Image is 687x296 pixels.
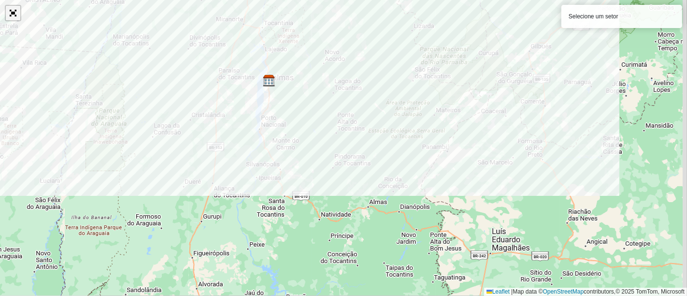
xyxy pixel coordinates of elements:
span: | [511,288,513,295]
div: Map data © contributors,© 2025 TomTom, Microsoft [484,288,687,296]
a: OpenStreetMap [543,288,584,295]
a: Leaflet [487,288,510,295]
a: Abrir mapa em tela cheia [6,6,20,20]
div: Selecione um setor [561,5,682,28]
